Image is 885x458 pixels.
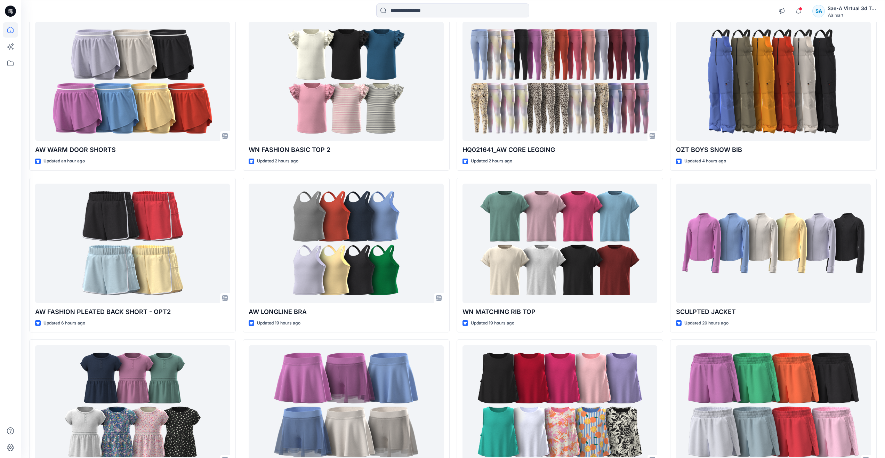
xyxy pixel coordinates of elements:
p: AW WARM DOOR SHORTS [35,145,230,155]
p: AW FASHION PLEATED BACK SHORT - OPT2 [35,307,230,317]
p: AW LONGLINE BRA [249,307,443,317]
div: Walmart [828,13,876,18]
p: Updated 6 hours ago [43,320,85,327]
div: Sae-A Virtual 3d Team [828,4,876,13]
p: Updated 4 hours ago [684,158,726,165]
div: SA [812,5,825,17]
p: HQ021641_AW CORE LEGGING [462,145,657,155]
p: WN MATCHING RIB TOP [462,307,657,317]
a: WN MATCHING RIB TOP [462,184,657,303]
a: AW WARM DOOR SHORTS [35,22,230,141]
p: Updated 2 hours ago [471,158,512,165]
p: Updated an hour ago [43,158,85,165]
p: Updated 20 hours ago [684,320,729,327]
p: Updated 2 hours ago [257,158,298,165]
a: WN FASHION BASIC TOP 2 [249,22,443,141]
a: SCULPTED JACKET [676,184,871,303]
a: HQ021641_AW CORE LEGGING [462,22,657,141]
a: AW FASHION PLEATED BACK SHORT - OPT2 [35,184,230,303]
p: Updated 19 hours ago [471,320,514,327]
a: OZT BOYS SNOW BIB [676,22,871,141]
p: OZT BOYS SNOW BIB [676,145,871,155]
a: AW LONGLINE BRA [249,184,443,303]
p: Updated 19 hours ago [257,320,300,327]
p: SCULPTED JACKET [676,307,871,317]
p: WN FASHION BASIC TOP 2 [249,145,443,155]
